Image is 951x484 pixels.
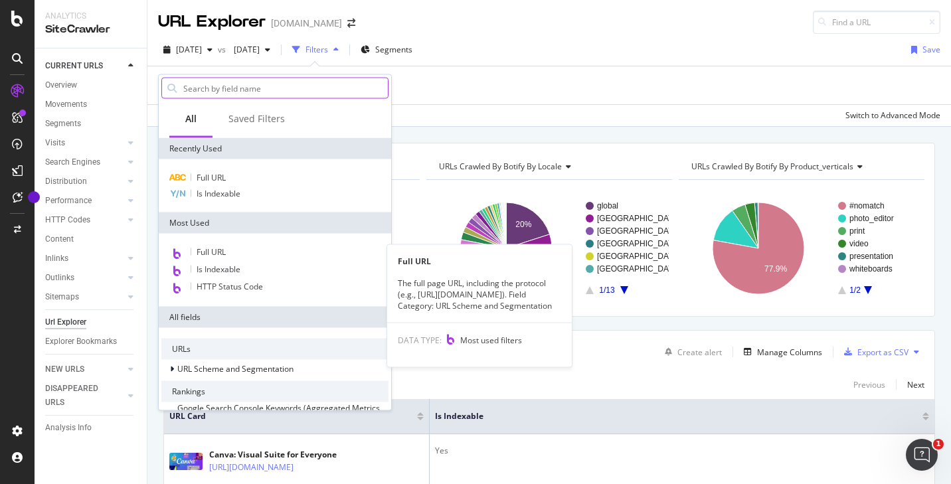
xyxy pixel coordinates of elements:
text: 1/2 [849,285,861,295]
a: Performance [45,194,124,208]
text: print [849,226,865,236]
a: CURRENT URLS [45,59,124,73]
text: [GEOGRAPHIC_DATA] [597,214,680,223]
h4: URLs Crawled By Botify By locale [436,156,660,177]
div: Distribution [45,175,87,189]
div: Performance [45,194,92,208]
button: Switch to Advanced Mode [840,105,940,126]
button: Save [906,39,940,60]
span: URL Card [169,410,414,422]
a: Explorer Bookmarks [45,335,137,349]
div: Next [907,379,924,390]
a: [URL][DOMAIN_NAME] [209,461,294,474]
div: Filters [305,44,328,55]
span: 2025 Jul. 13th [228,44,260,55]
text: [GEOGRAPHIC_DATA] [597,264,680,274]
div: Overview [45,78,77,92]
text: global [597,201,618,210]
div: Saved Filters [228,112,285,125]
h4: URLs Crawled By Botify By product_verticals [689,156,912,177]
button: Next [907,376,924,392]
a: Analysis Info [45,421,137,435]
div: Full URL [387,256,572,267]
a: DISAPPEARED URLS [45,382,124,410]
div: Search Engines [45,155,100,169]
div: Switch to Advanced Mode [845,110,940,121]
button: Filters [287,39,344,60]
div: Canva: Visual Suite for Everyone [209,449,351,461]
span: vs [218,44,228,55]
div: Analysis Info [45,421,92,435]
span: Is Indexable [197,188,240,199]
span: Is Indexable [435,410,903,422]
span: DATA TYPE: [398,334,442,345]
div: Previous [853,379,885,390]
div: NEW URLS [45,363,84,376]
div: Segments [45,117,81,131]
button: Export as CSV [839,341,908,363]
a: Visits [45,136,124,150]
span: URL Scheme and Segmentation [177,363,294,374]
text: #nomatch [849,201,885,210]
text: [GEOGRAPHIC_DATA] [597,252,680,261]
div: Export as CSV [857,347,908,358]
a: HTTP Codes [45,213,124,227]
div: Manage Columns [757,347,822,358]
div: Save [922,44,940,55]
div: Tooltip anchor [28,191,40,203]
div: All [185,112,197,125]
div: arrow-right-arrow-left [347,19,355,28]
span: Full URL [197,172,226,183]
div: Recently Used [159,138,391,159]
span: 1 [933,439,944,449]
a: Sitemaps [45,290,124,304]
span: URLs Crawled By Botify By product_verticals [691,161,853,172]
div: A chart. [426,191,669,306]
div: SiteCrawler [45,22,136,37]
div: CURRENT URLS [45,59,103,73]
img: main image [169,453,203,470]
div: URLs [161,339,389,360]
button: [DATE] [228,39,276,60]
text: 77.9% [764,264,787,274]
svg: A chart. [679,191,921,306]
span: URLs Crawled By Botify By locale [439,161,562,172]
div: Inlinks [45,252,68,266]
div: DISAPPEARED URLS [45,382,112,410]
a: Overview [45,78,137,92]
iframe: Intercom live chat [906,439,938,471]
span: Google Search Console Keywords (Aggregated Metrics By URL) [177,402,380,425]
div: Sitemaps [45,290,79,304]
a: Content [45,232,137,246]
a: Inlinks [45,252,124,266]
input: Find a URL [813,11,940,34]
text: 20% [515,220,531,229]
div: Explorer Bookmarks [45,335,117,349]
button: Create alert [659,341,722,363]
button: Manage Columns [738,344,822,360]
div: Most Used [159,212,391,234]
text: [GEOGRAPHIC_DATA] [597,226,680,236]
button: Previous [853,376,885,392]
text: presentation [849,252,893,261]
div: Yes [435,445,929,457]
a: Distribution [45,175,124,189]
div: [DOMAIN_NAME] [271,17,342,30]
span: 2025 Aug. 31st [176,44,202,55]
text: [GEOGRAPHIC_DATA] [597,239,680,248]
a: NEW URLS [45,363,124,376]
div: Visits [45,136,65,150]
div: HTTP Codes [45,213,90,227]
button: [DATE] [158,39,218,60]
div: Url Explorer [45,315,86,329]
div: Create alert [677,347,722,358]
a: Segments [45,117,137,131]
span: Full URL [197,246,226,258]
div: URL Explorer [158,11,266,33]
text: photo_editor [849,214,894,223]
div: Analytics [45,11,136,22]
div: All fields [159,307,391,328]
a: Search Engines [45,155,124,169]
button: Segments [355,39,418,60]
